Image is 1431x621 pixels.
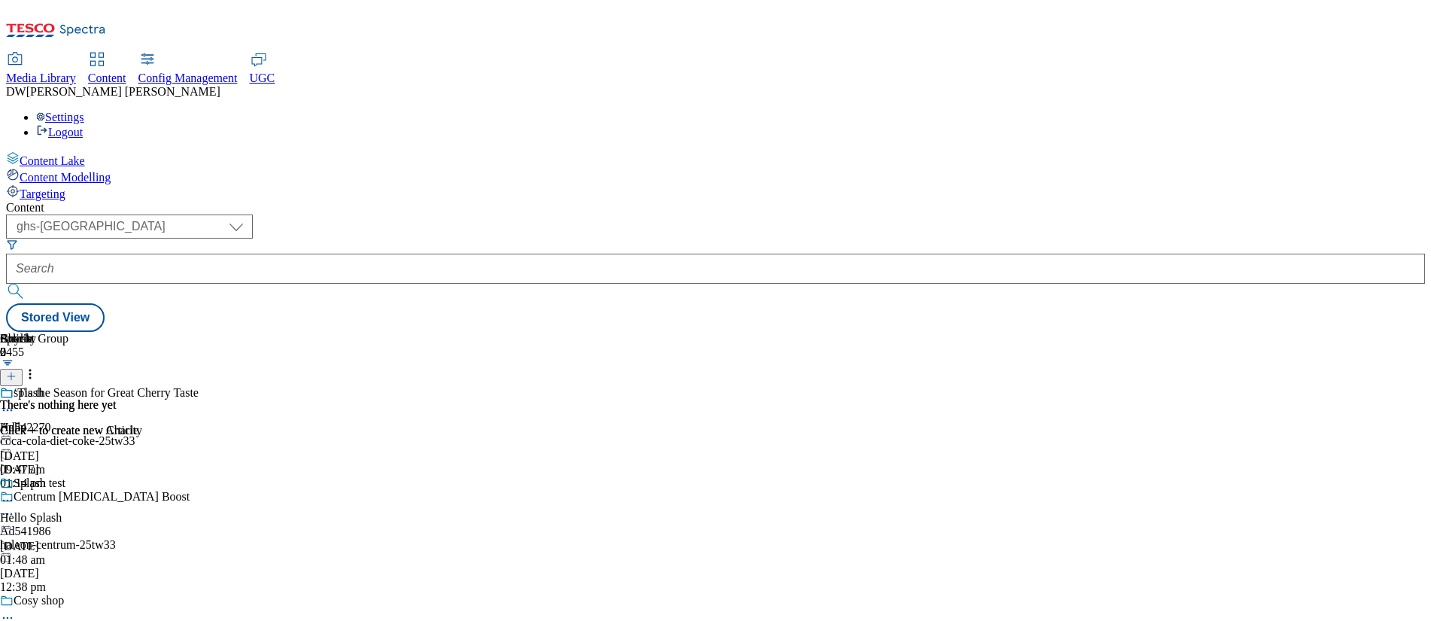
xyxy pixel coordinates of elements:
a: UGC [250,53,275,85]
span: Targeting [20,187,65,200]
a: Config Management [138,53,238,85]
a: Settings [36,111,84,123]
span: Content Lake [20,154,85,167]
span: Media Library [6,72,76,84]
a: Content Modelling [6,168,1425,184]
div: ‘Tis the Season for Great Cherry Taste [14,386,199,400]
input: Search [6,254,1425,284]
span: Content Modelling [20,171,111,184]
a: Content [88,53,126,85]
div: Content [6,201,1425,215]
span: Content [88,72,126,84]
div: splash [14,386,44,400]
button: Stored View [6,303,105,332]
span: UGC [250,72,275,84]
a: Media Library [6,53,76,85]
div: Splash test [14,476,65,490]
div: Cosy shop [14,594,64,607]
span: Config Management [138,72,238,84]
span: DW [6,85,26,98]
span: [PERSON_NAME] [PERSON_NAME] [26,85,220,98]
a: Targeting [6,184,1425,201]
svg: Search Filters [6,239,18,251]
a: Logout [36,126,83,139]
a: Content Lake [6,151,1425,168]
div: Centrum [MEDICAL_DATA] Boost [14,490,190,504]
